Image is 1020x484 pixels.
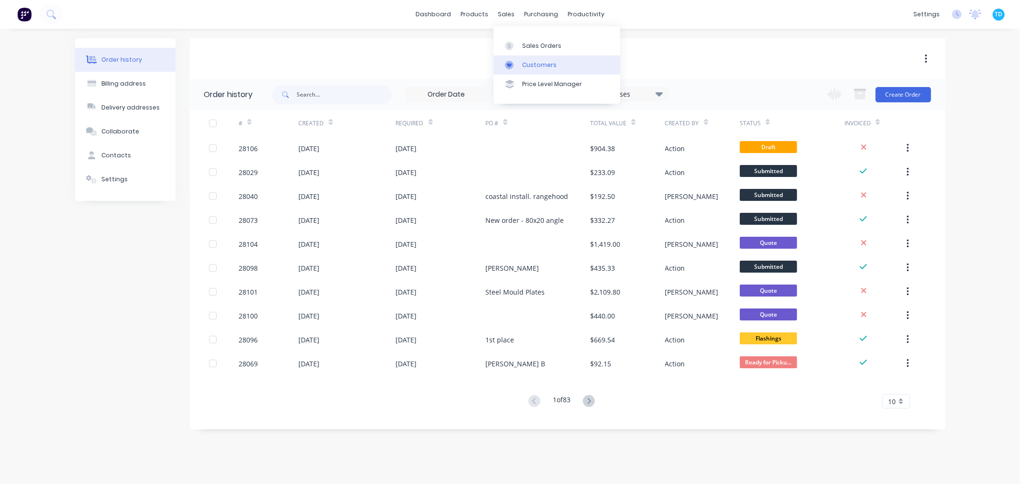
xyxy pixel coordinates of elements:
div: Order history [101,55,142,64]
div: [PERSON_NAME] B [485,359,545,369]
div: Invoiced [845,119,871,128]
div: settings [909,7,944,22]
input: Search... [297,85,392,104]
div: purchasing [519,7,563,22]
div: [DATE] [396,287,417,297]
div: Status [740,119,761,128]
span: TD [995,10,1003,19]
div: [DATE] [298,263,319,273]
div: 28106 [239,143,258,154]
div: Action [665,215,685,225]
div: [DATE] [298,143,319,154]
div: [DATE] [396,191,417,201]
div: Invoiced [845,110,904,136]
button: Settings [75,167,175,191]
div: Total Value [590,119,626,128]
div: Action [665,359,685,369]
div: $332.27 [590,215,615,225]
span: Quote [740,308,797,320]
span: Submitted [740,213,797,225]
div: coastal install. rangehood [485,191,568,201]
button: Delivery addresses [75,96,175,120]
div: # [239,110,298,136]
div: [DATE] [396,239,417,249]
div: Delivery addresses [101,103,160,112]
div: Required [396,110,486,136]
a: Customers [494,55,620,75]
div: # [239,119,242,128]
div: Collaborate [101,127,139,136]
div: Created [298,119,324,128]
div: $192.50 [590,191,615,201]
span: Submitted [740,189,797,201]
button: Order history [75,48,175,72]
div: Customers [522,61,557,69]
span: Quote [740,237,797,249]
div: PO # [485,119,498,128]
div: Action [665,167,685,177]
div: 28100 [239,311,258,321]
div: 17 Statuses [588,89,669,99]
div: Created [298,110,395,136]
div: [DATE] [298,359,319,369]
div: Created By [665,119,699,128]
span: Quote [740,285,797,297]
div: [DATE] [396,263,417,273]
div: Action [665,263,685,273]
div: sales [493,7,519,22]
div: [DATE] [298,167,319,177]
span: 10 [888,396,896,407]
input: Order Date [406,88,487,102]
div: Required [396,119,424,128]
img: Factory [17,7,32,22]
div: Action [665,335,685,345]
div: Contacts [101,151,131,160]
div: [DATE] [396,311,417,321]
div: New order - 80x20 angle [485,215,564,225]
div: [DATE] [298,335,319,345]
div: $440.00 [590,311,615,321]
div: [DATE] [396,359,417,369]
div: [DATE] [298,215,319,225]
button: Create Order [876,87,931,102]
div: 28069 [239,359,258,369]
div: 28040 [239,191,258,201]
div: Action [665,143,685,154]
div: Status [740,110,845,136]
button: Billing address [75,72,175,96]
div: Created By [665,110,740,136]
div: [DATE] [298,191,319,201]
span: Flashings [740,332,797,344]
span: Draft [740,141,797,153]
span: Ready for Picku... [740,356,797,368]
div: 1 of 83 [553,395,570,408]
div: 28098 [239,263,258,273]
div: Total Value [590,110,665,136]
a: Sales Orders [494,36,620,55]
span: Submitted [740,261,797,273]
div: [DATE] [396,143,417,154]
div: 28101 [239,287,258,297]
div: $233.09 [590,167,615,177]
div: [DATE] [298,311,319,321]
div: [PERSON_NAME] [665,191,719,201]
div: [PERSON_NAME] [665,239,719,249]
span: Submitted [740,165,797,177]
div: products [456,7,493,22]
div: Settings [101,175,128,184]
div: [DATE] [298,287,319,297]
div: Price Level Manager [522,80,582,88]
div: $1,419.00 [590,239,620,249]
div: [PERSON_NAME] [665,287,719,297]
div: $92.15 [590,359,611,369]
a: Price Level Manager [494,75,620,94]
a: dashboard [411,7,456,22]
div: [DATE] [298,239,319,249]
div: 28104 [239,239,258,249]
div: 28029 [239,167,258,177]
div: 1st place [485,335,514,345]
div: $435.33 [590,263,615,273]
div: [PERSON_NAME] [485,263,539,273]
div: productivity [563,7,609,22]
div: Steel Mould Plates [485,287,545,297]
